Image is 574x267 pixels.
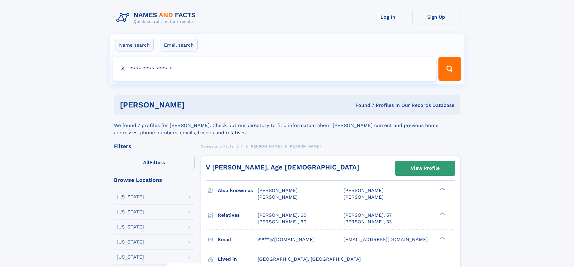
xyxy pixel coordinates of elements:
[343,212,392,219] a: [PERSON_NAME], 57
[343,237,428,242] span: [EMAIL_ADDRESS][DOMAIN_NAME]
[343,194,384,200] span: [PERSON_NAME]
[438,57,461,81] button: Search Button
[114,10,201,26] img: Logo Names and Facts
[411,161,440,175] div: View Profile
[412,10,460,24] a: Sign Up
[201,142,234,150] a: Names and Facts
[114,115,460,136] div: We found 7 profiles for [PERSON_NAME]. Check out our directory to find information about [PERSON_...
[114,177,195,183] div: Browse Locations
[395,161,455,175] a: View Profile
[343,219,392,225] a: [PERSON_NAME], 33
[270,102,454,109] div: Found 7 Profiles In Our Records Database
[289,144,321,148] span: [PERSON_NAME]
[113,57,436,81] input: search input
[115,39,154,51] label: Name search
[240,144,243,148] span: F
[218,234,258,245] h3: Email
[117,225,144,229] div: [US_STATE]
[117,240,144,244] div: [US_STATE]
[117,255,144,259] div: [US_STATE]
[114,144,195,149] div: Filters
[438,236,445,240] div: ❯
[143,160,149,165] span: All
[343,188,384,193] span: [PERSON_NAME]
[240,142,243,150] a: F
[218,185,258,196] h3: Also known as
[438,212,445,216] div: ❯
[258,194,298,200] span: [PERSON_NAME]
[117,210,144,214] div: [US_STATE]
[218,210,258,220] h3: Relatives
[206,163,359,171] a: V [PERSON_NAME], Age [DEMOGRAPHIC_DATA]
[258,219,306,225] a: [PERSON_NAME], 60
[364,10,412,24] a: Log In
[249,144,282,148] span: [PERSON_NAME]
[258,188,298,193] span: [PERSON_NAME]
[120,101,270,109] h1: [PERSON_NAME]
[438,187,445,191] div: ❯
[218,254,258,264] h3: Lived in
[249,142,282,150] a: [PERSON_NAME]
[258,256,361,262] span: [GEOGRAPHIC_DATA], [GEOGRAPHIC_DATA]
[114,156,195,170] label: Filters
[160,39,198,51] label: Email search
[117,194,144,199] div: [US_STATE]
[258,212,306,219] a: [PERSON_NAME], 60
